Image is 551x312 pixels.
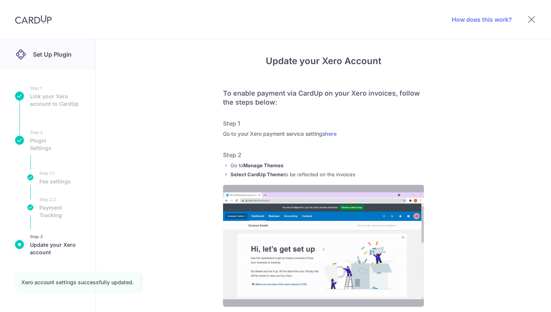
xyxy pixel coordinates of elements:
iframe: Opens a widget where you can find more information [503,289,544,308]
a: here [325,130,337,137]
div: Xero account settings successfully updated. [21,279,134,286]
small: Step 1 [30,84,81,92]
small: Step 2 [30,129,81,136]
h6: To enable payment via CardUp on your Xero invoices, follow the steps below: [223,89,424,107]
span: Plugin Settings [30,137,81,152]
small: Step 2.1 [39,169,71,177]
small: Step 2.2 [39,196,81,203]
p: to be reflected on the invoices [231,170,424,179]
strong: Manage Themes [243,162,283,168]
p: Step 1 [223,119,424,128]
p: Go to [231,161,424,170]
p: Set Up Plugin [33,50,72,59]
span: Fee settings [39,178,71,185]
small: Step 3 [30,233,81,240]
p: Step 2 [223,150,424,159]
span: Link your Xero account to CardUp [30,93,81,108]
img: Xero setup manage GIF [223,192,424,299]
span: Update your Xero account [30,241,81,256]
strong: Select CardUp Theme [231,171,284,177]
a: How does this work? [452,16,512,23]
p: Go to your Xero payment service settings [223,129,424,138]
img: CardUp [15,15,52,24]
span: Payment Tracking [39,204,81,219]
h4: Update your Xero Account [223,54,424,68]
